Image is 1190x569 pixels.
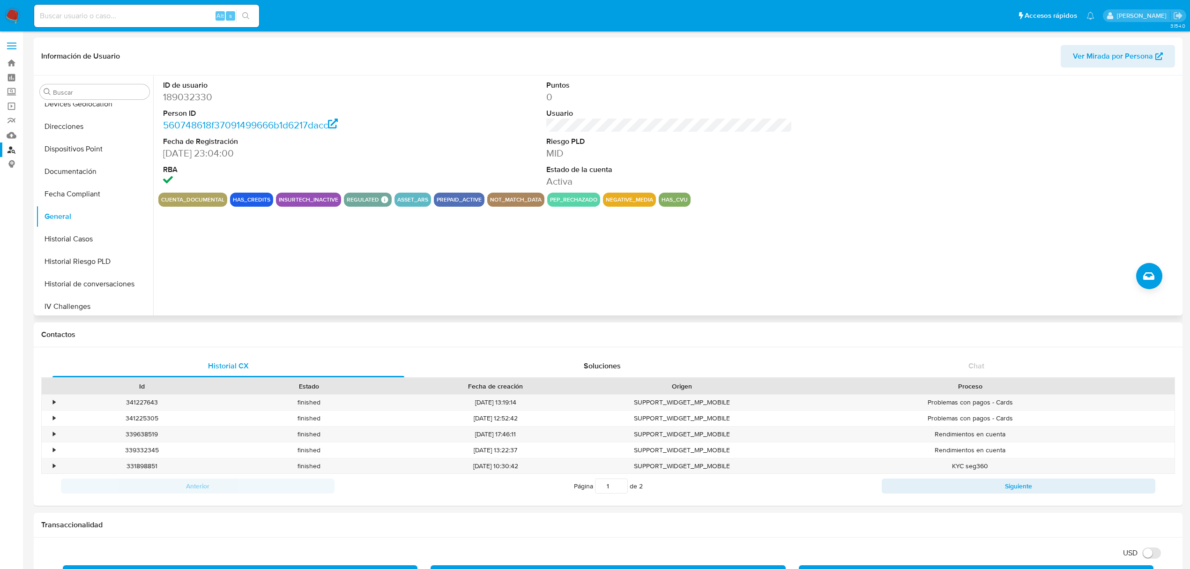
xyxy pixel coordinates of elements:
dd: [DATE] 23:04:00 [163,147,409,160]
a: Salir [1173,11,1183,21]
button: Historial Riesgo PLD [36,250,153,273]
div: [DATE] 13:22:37 [393,442,598,458]
button: not_match_data [490,198,542,202]
button: Fecha Compliant [36,183,153,205]
dt: Riesgo PLD [546,136,792,147]
div: Problemas con pagos - Cards [766,411,1175,426]
div: Estado [232,382,386,391]
dd: MID [546,147,792,160]
button: IV Challenges [36,295,153,318]
span: 2 [639,481,643,491]
span: Historial CX [208,360,249,371]
button: has_credits [233,198,270,202]
dt: Fecha de Registración [163,136,409,147]
a: 560748618f37091499666b1d6217dacc [163,118,338,132]
button: asset_ars [397,198,428,202]
div: Proceso [772,382,1168,391]
dt: RBA [163,165,409,175]
div: Fecha de creación [399,382,592,391]
span: s [229,11,232,20]
button: Devices Geolocation [36,93,153,115]
input: Buscar usuario o caso... [34,10,259,22]
button: Anterior [61,479,335,494]
div: SUPPORT_WIDGET_MP_MOBILE [598,395,766,410]
button: prepaid_active [437,198,482,202]
h1: Transaccionalidad [41,520,1175,530]
span: Accesos rápidos [1025,11,1077,21]
div: finished [225,395,393,410]
div: finished [225,427,393,442]
button: Ver Mirada por Persona [1061,45,1175,67]
h1: Información de Usuario [41,52,120,61]
div: KYC seg360 [766,458,1175,474]
span: Chat [968,360,984,371]
div: SUPPORT_WIDGET_MP_MOBILE [598,442,766,458]
dd: Activa [546,175,792,188]
dd: 189032330 [163,90,409,104]
button: search-icon [236,9,255,22]
button: Direcciones [36,115,153,138]
span: Ver Mirada por Persona [1073,45,1153,67]
div: Origen [605,382,759,391]
button: Siguiente [882,479,1155,494]
button: negative_media [606,198,653,202]
p: eliana.eguerrero@mercadolibre.com [1117,11,1170,20]
button: regulated [347,198,379,202]
button: Documentación [36,160,153,183]
div: 331898851 [58,458,225,474]
div: [DATE] 13:19:14 [393,395,598,410]
button: General [36,205,153,228]
div: 339332345 [58,442,225,458]
div: [DATE] 10:30:42 [393,458,598,474]
div: SUPPORT_WIDGET_MP_MOBILE [598,427,766,442]
div: • [53,462,55,471]
div: finished [225,442,393,458]
div: SUPPORT_WIDGET_MP_MOBILE [598,458,766,474]
div: 339638519 [58,427,225,442]
button: Buscar [44,88,51,96]
button: cuenta_documental [161,198,224,202]
span: Alt [216,11,224,20]
a: Notificaciones [1086,12,1094,20]
div: [DATE] 17:46:11 [393,427,598,442]
div: finished [225,458,393,474]
div: finished [225,411,393,426]
div: Id [65,382,219,391]
div: 341227643 [58,395,225,410]
dt: Usuario [546,108,792,119]
div: • [53,398,55,407]
button: Historial de conversaciones [36,273,153,295]
button: Historial Casos [36,228,153,250]
div: • [53,414,55,423]
dt: ID de usuario [163,80,409,90]
div: • [53,430,55,439]
div: 341225305 [58,411,225,426]
input: Buscar [53,88,146,97]
dd: 0 [546,90,792,104]
dt: Puntos [546,80,792,90]
button: insurtech_inactive [279,198,338,202]
div: SUPPORT_WIDGET_MP_MOBILE [598,411,766,426]
div: Rendimientos en cuenta [766,442,1175,458]
div: Problemas con pagos - Cards [766,395,1175,410]
dt: Person ID [163,108,409,119]
h1: Contactos [41,330,1175,339]
button: pep_rechazado [550,198,597,202]
dt: Estado de la cuenta [546,165,792,175]
span: Soluciones [584,360,621,371]
div: Rendimientos en cuenta [766,427,1175,442]
div: [DATE] 12:52:42 [393,411,598,426]
button: Dispositivos Point [36,138,153,160]
span: Página de [574,479,643,494]
div: • [53,446,55,455]
button: has_cvu [662,198,688,202]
